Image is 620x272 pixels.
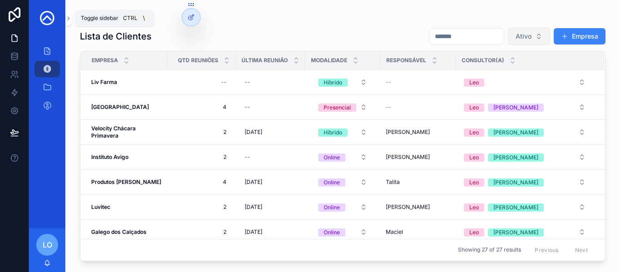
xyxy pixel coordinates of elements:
strong: Instituto Avigo [91,153,128,160]
div: Híbrido [324,79,342,87]
strong: Liv Farma [91,79,117,85]
span: Talita [386,178,400,186]
button: Unselect TAMARA [488,203,544,212]
a: Luvitec [91,203,162,211]
div: -- [245,153,250,161]
a: [DATE] [241,225,300,239]
button: Unselect TAMARA [488,153,544,162]
button: Select Button [457,99,593,115]
div: Leo [469,153,479,162]
a: Talita [386,178,450,186]
a: -- [241,75,300,89]
a: 2 [173,150,230,164]
div: [PERSON_NAME] [493,178,538,187]
div: Leo [469,104,479,112]
button: Unselect LEO [464,178,484,187]
button: Unselect LEO [464,128,484,137]
a: Maciel [386,228,450,236]
span: \ [140,15,148,22]
a: [PERSON_NAME] [386,153,450,161]
button: Unselect MYLENA [488,103,544,112]
div: Leo [469,129,479,137]
div: -- [245,104,250,111]
span: 2 [177,228,226,236]
strong: Galego dos Calçados [91,228,147,235]
button: Unselect TAMARA [488,178,544,187]
button: Select Button [311,74,374,90]
a: Select Button [310,148,375,166]
a: Instituto Avigo [91,153,162,161]
a: Select Button [456,74,593,91]
strong: Produtos [PERSON_NAME] [91,178,161,185]
span: [DATE] [245,228,262,236]
a: Galego dos Calçados [91,228,162,236]
a: Select Button [456,148,593,166]
a: Select Button [456,223,593,241]
a: Select Button [310,124,375,141]
span: Consultor(a) [462,57,504,64]
button: Select Button [457,174,593,190]
a: Select Button [456,99,593,116]
h1: Lista de Clientes [80,30,152,43]
a: [PERSON_NAME] [386,203,450,211]
a: 2 [173,125,230,139]
span: [PERSON_NAME] [386,203,430,211]
a: Select Button [310,74,375,91]
strong: Luvitec [91,203,110,210]
button: Unselect LEO [464,153,484,162]
span: [DATE] [245,129,262,136]
div: Online [324,178,340,187]
a: 4 [173,175,230,189]
div: -- [221,79,226,86]
a: -- [386,79,450,86]
button: Select Button [457,199,593,215]
span: Última Reunião [241,57,288,64]
button: Select Button [457,74,593,90]
a: Select Button [310,173,375,191]
div: Híbrido [324,129,342,137]
button: Select Button [508,28,550,45]
div: Online [324,153,340,162]
button: Select Button [311,124,374,140]
strong: Velocity Chácara Primavera [91,125,137,139]
span: [PERSON_NAME] [386,129,430,136]
a: Empresa [554,28,605,45]
button: Unselect LEO [464,103,484,112]
span: 4 [177,178,226,186]
strong: [GEOGRAPHIC_DATA] [91,104,149,110]
a: Liv Farma [91,79,162,86]
div: Online [324,228,340,237]
span: -- [386,104,391,111]
div: Online [324,203,340,212]
a: -- [173,75,230,89]
button: Select Button [311,149,374,165]
a: [DATE] [241,175,300,189]
button: Select Button [311,199,374,215]
span: Responsável [386,57,426,64]
a: [PERSON_NAME] [386,129,450,136]
a: [DATE] [241,200,300,214]
span: 2 [177,129,226,136]
a: Select Button [456,198,593,216]
a: Select Button [310,198,375,216]
div: [PERSON_NAME] [493,203,538,212]
span: Empresa [92,57,118,64]
span: Ctrl [122,14,138,23]
a: Produtos [PERSON_NAME] [91,178,162,186]
button: Unselect LEO [464,203,484,212]
a: -- [386,104,450,111]
button: Select Button [457,224,593,240]
span: Ativo [516,32,531,41]
a: Select Button [310,99,375,116]
span: 2 [177,153,226,161]
button: Select Button [457,149,593,165]
button: Select Button [311,224,374,240]
a: [DATE] [241,125,300,139]
div: [PERSON_NAME] [493,104,538,112]
a: 2 [173,225,230,239]
span: Showing 27 of 27 results [458,247,521,254]
span: LO [43,239,52,250]
span: [PERSON_NAME] [386,153,430,161]
div: [PERSON_NAME] [493,129,538,137]
div: scrollable content [29,36,65,125]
